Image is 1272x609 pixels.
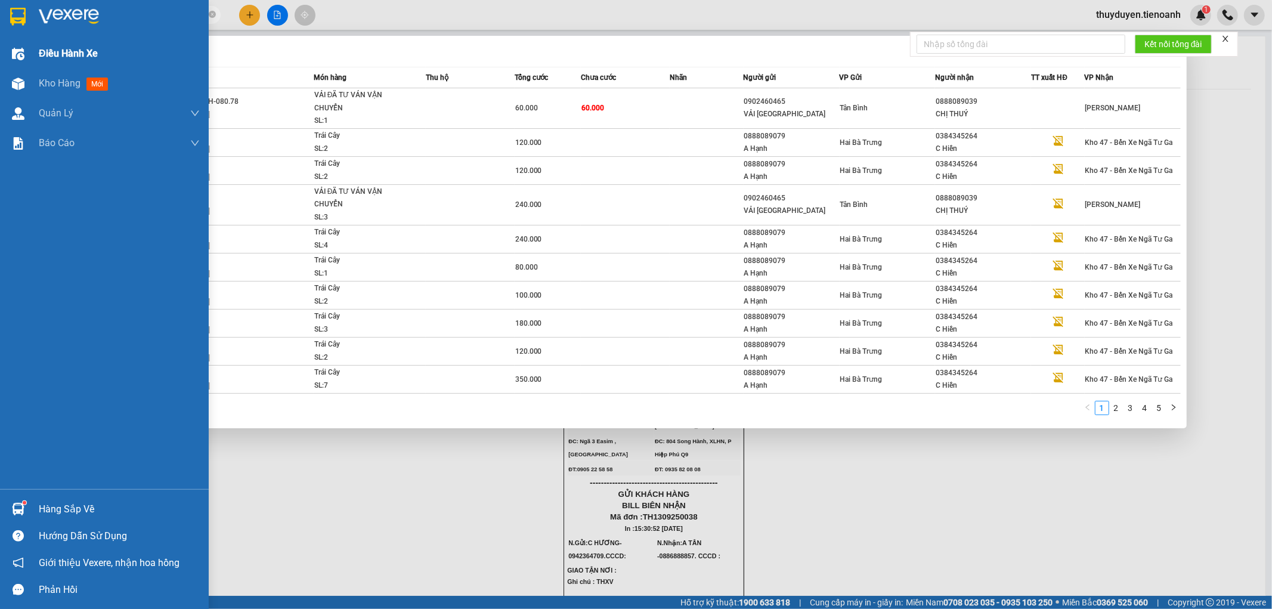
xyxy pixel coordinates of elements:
div: 0888089079 [744,158,839,171]
span: 180.000 [515,319,542,327]
div: 0384345264 [936,367,1030,379]
div: Hàng sắp về [39,500,200,518]
input: Nhập số tổng đài [917,35,1125,54]
span: Điều hành xe [39,46,98,61]
span: VP Gửi: [PERSON_NAME] [5,46,73,52]
span: VP Nhận [1085,73,1114,82]
img: logo-vxr [10,8,26,26]
div: SL: 7 [314,379,404,392]
span: message [13,584,24,595]
div: C Hiền [936,295,1030,308]
li: 5 [1152,401,1166,415]
img: warehouse-icon [12,107,24,120]
div: SL: 3 [314,323,404,336]
span: 350.000 [515,375,542,384]
div: Trái Cây [314,129,404,143]
button: left [1081,401,1095,415]
div: 0888089079 [744,255,839,267]
div: CHỊ THUÝ [936,205,1030,217]
div: SL: 1 [314,115,404,128]
div: A Hạnh [744,295,839,308]
span: Hai Bà Trưng [840,166,883,175]
span: Món hàng [314,73,346,82]
a: 5 [1153,401,1166,415]
div: C Hiền [936,323,1030,336]
span: Hai Bà Trưng [840,138,883,147]
strong: NHẬN HÀNG NHANH - GIAO TỐC HÀNH [47,20,165,27]
span: close [1221,35,1230,43]
span: Hai Bà Trưng [840,347,883,355]
strong: 1900 633 614 [80,29,131,38]
span: left [1084,404,1091,411]
span: Kho 47 - Bến Xe Ngã Tư Ga [1085,263,1173,271]
li: Next Page [1166,401,1181,415]
div: 0888089079 [744,367,839,379]
div: CHỊ THUÝ [936,108,1030,120]
li: 2 [1109,401,1124,415]
div: A Hạnh [744,323,839,336]
span: Báo cáo [39,135,75,150]
div: 0888089079 [744,227,839,239]
div: C Hiền [936,239,1030,252]
div: 0384345264 [936,227,1030,239]
span: VP Nhận: [GEOGRAPHIC_DATA] [91,43,150,55]
span: Người gửi [744,73,776,82]
span: Giới thiệu Vexere, nhận hoa hồng [39,555,179,570]
li: 4 [1138,401,1152,415]
div: A Hạnh [744,267,839,280]
span: Hai Bà Trưng [840,291,883,299]
div: C Hiền [936,379,1030,392]
span: CTY TNHH DLVT TIẾN OANH [44,7,167,18]
div: 0888089079 [744,339,839,351]
div: 0888089039 [936,95,1030,108]
sup: 1 [23,501,26,505]
span: ĐT: 0935 82 08 08 [91,72,137,78]
div: C Hiền [936,267,1030,280]
span: ĐC: 804 Song Hành, XLHN, P Hiệp Phú Q9 [91,57,167,69]
img: warehouse-icon [12,78,24,90]
span: 240.000 [515,200,542,209]
span: 120.000 [515,347,542,355]
span: VP Gửi [840,73,862,82]
img: logo [5,8,35,38]
div: Trái Cây [314,226,404,239]
div: Hướng dẫn sử dụng [39,527,200,545]
div: 0384345264 [936,130,1030,143]
div: SL: 2 [314,351,404,364]
div: 0888089079 [744,283,839,295]
span: ĐC: Ngã 3 Easim ,[GEOGRAPHIC_DATA] [5,57,64,69]
div: VẢI [GEOGRAPHIC_DATA] [744,108,839,120]
span: [PERSON_NAME] [1085,200,1141,209]
span: Kho 47 - Bến Xe Ngã Tư Ga [1085,319,1173,327]
span: Kho 47 - Bến Xe Ngã Tư Ga [1085,166,1173,175]
span: 120.000 [515,138,542,147]
span: 80.000 [515,263,538,271]
span: Tân Bình [840,104,868,112]
span: 240.000 [515,235,542,243]
span: down [190,109,200,118]
span: 120.000 [515,166,542,175]
div: 0384345264 [936,283,1030,295]
div: 0384345264 [936,158,1030,171]
span: ---------------------------------------------- [26,82,153,92]
span: 60.000 [515,104,538,112]
div: SL: 4 [314,239,404,252]
span: ĐT:0905 22 58 58 [5,72,49,78]
div: Trái Cây [314,254,404,267]
div: 0888089039 [936,192,1030,205]
span: Kho 47 - Bến Xe Ngã Tư Ga [1085,347,1173,355]
span: [PERSON_NAME] [1085,104,1141,112]
li: 3 [1124,401,1138,415]
div: VẢI ĐÃ TƯ VÁN VẬN CHUYỂN [314,186,404,211]
a: 4 [1138,401,1152,415]
span: Hai Bà Trưng [840,235,883,243]
div: SL: 2 [314,143,404,156]
div: Trái Cây [314,310,404,323]
span: Hai Bà Trưng [840,375,883,384]
div: 0384345264 [936,339,1030,351]
div: Phản hồi [39,581,200,599]
a: 2 [1110,401,1123,415]
span: TT xuất HĐ [1031,73,1067,82]
a: 3 [1124,401,1137,415]
a: 1 [1095,401,1109,415]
